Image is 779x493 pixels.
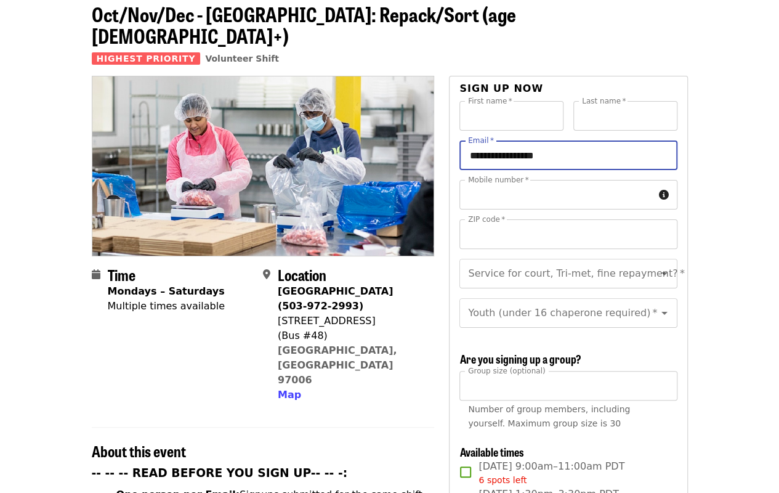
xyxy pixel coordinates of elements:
[459,444,523,460] span: Available times
[108,299,225,314] div: Multiple times available
[659,189,669,201] i: circle-info icon
[92,467,348,479] strong: -- -- -- READ BEFORE YOU SIGN UP-- -- -:
[92,52,201,65] span: Highest Priority
[278,285,393,312] strong: [GEOGRAPHIC_DATA] (503-972-2993)
[459,101,563,131] input: First name
[459,180,653,210] input: Mobile number
[108,264,135,285] span: Time
[468,216,505,223] label: ZIP code
[92,76,434,255] img: Oct/Nov/Dec - Beaverton: Repack/Sort (age 10+) organized by Oregon Food Bank
[92,269,100,280] i: calendar icon
[459,141,677,170] input: Email
[278,264,326,285] span: Location
[573,101,677,131] input: Last name
[459,83,543,94] span: Sign up now
[468,366,545,375] span: Group size (optional)
[468,137,494,144] label: Email
[108,285,225,297] strong: Mondays – Saturdays
[478,475,527,485] span: 6 spots left
[656,265,673,282] button: Open
[278,388,301,402] button: Map
[278,344,397,386] a: [GEOGRAPHIC_DATA], [GEOGRAPHIC_DATA] 97006
[278,314,424,328] div: [STREET_ADDRESS]
[582,97,626,105] label: Last name
[278,328,424,343] div: (Bus #48)
[459,219,677,249] input: ZIP code
[459,371,677,401] input: [object Object]
[263,269,270,280] i: map-marker-alt icon
[205,54,279,63] a: Volunteer Shift
[92,440,186,462] span: About this event
[468,404,630,428] span: Number of group members, including yourself. Maximum group size is 30
[278,389,301,401] span: Map
[656,304,673,322] button: Open
[468,97,512,105] label: First name
[478,459,624,487] span: [DATE] 9:00am–11:00am PDT
[468,176,528,184] label: Mobile number
[459,351,581,367] span: Are you signing up a group?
